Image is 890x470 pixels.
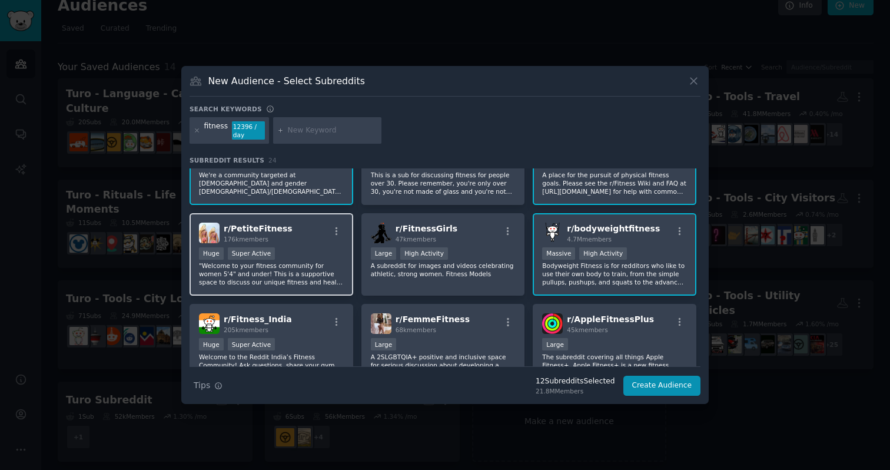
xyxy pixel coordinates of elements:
div: Large [542,338,568,350]
p: A subreddit for images and videos celebrating athletic, strong women. Fitness Models [371,262,516,278]
button: Tips [190,375,227,396]
div: Large [371,338,397,350]
span: Tips [194,379,210,392]
button: Create Audience [623,376,701,396]
div: Super Active [228,247,275,260]
h3: Search keywords [190,105,262,113]
span: 68k members [396,326,436,333]
p: The subreddit covering all things Apple Fitness+. Apple Fitness+ is a new fitness experience for ... [542,353,687,378]
div: Huge [199,247,224,260]
img: Fitness_India [199,313,220,334]
span: r/ FemmeFitness [396,315,470,324]
span: 24 [268,157,277,164]
div: Huge [199,338,224,350]
p: "Welcome to your fitness community for women 5'4" and under! This is a supportive space to discus... [199,262,344,286]
span: 47k members [396,236,436,243]
div: 12396 / day [232,121,265,140]
img: AppleFitnessPlus [542,313,563,334]
span: 45k members [567,326,607,333]
span: r/ AppleFitnessPlus [567,315,654,324]
p: This is a sub for discussing fitness for people over 30. Please remember, you're only over 30, yo... [371,171,516,196]
span: r/ bodyweightfitness [567,224,660,233]
img: bodyweightfitness [542,223,563,243]
span: r/ Fitness_India [224,315,292,324]
div: Large [371,247,397,260]
div: Super Active [228,338,275,350]
p: Bodyweight Fitness is for redditors who like to use their own body to train, from the simple pull... [542,262,687,286]
div: High Activity [400,247,448,260]
p: A place for the pursuit of physical fitness goals. Please see the r/Fitness Wiki and FAQ at [URL]... [542,171,687,196]
div: fitness [204,121,228,140]
img: PetiteFitness [199,223,220,243]
img: FitnessGirls [371,223,391,243]
img: FemmeFitness [371,313,391,334]
input: New Keyword [288,125,377,136]
div: High Activity [579,247,627,260]
div: 12 Subreddit s Selected [536,376,615,387]
span: 176k members [224,236,268,243]
p: Welcome to the Reddit India’s Fitness Community! Ask questions, share your gym progress with othe... [199,353,344,378]
span: r/ PetiteFitness [224,224,293,233]
span: 4.7M members [567,236,612,243]
p: A 2SLGBTQIA+ positive and inclusive space for serious discussion about developing a feminine or a... [371,353,516,378]
div: 21.8M Members [536,387,615,395]
p: We're a community targeted at [DEMOGRAPHIC_DATA] and gender [DEMOGRAPHIC_DATA]/[DEMOGRAPHIC_DATA]... [199,171,344,196]
span: Subreddit Results [190,156,264,164]
h3: New Audience - Select Subreddits [208,75,365,87]
div: Massive [542,247,575,260]
span: 205k members [224,326,268,333]
span: r/ FitnessGirls [396,224,458,233]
